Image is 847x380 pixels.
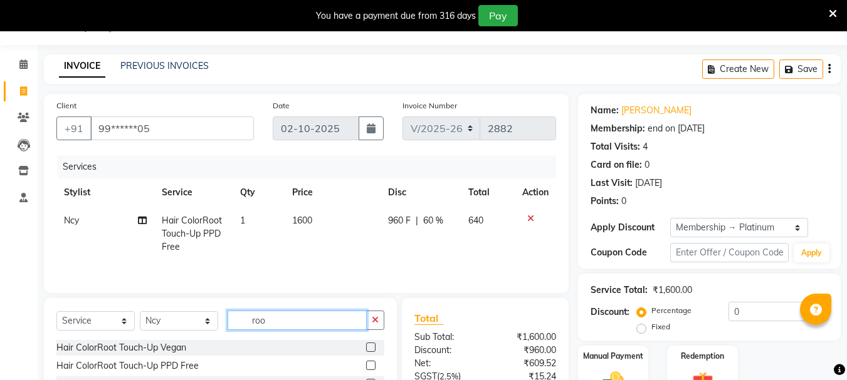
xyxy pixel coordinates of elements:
[591,221,670,234] div: Apply Discount
[591,195,619,208] div: Points:
[56,178,154,207] th: Stylist
[461,178,515,207] th: Total
[414,312,443,325] span: Total
[621,195,626,208] div: 0
[621,104,692,117] a: [PERSON_NAME]
[405,344,485,357] div: Discount:
[591,122,645,135] div: Membership:
[56,116,92,140] button: +91
[58,155,566,178] div: Services
[644,158,650,172] div: 0
[233,178,285,207] th: Qty
[154,178,233,207] th: Service
[402,100,457,111] label: Invoice Number
[485,344,566,357] div: ₹960.00
[635,177,662,190] div: [DATE]
[591,104,619,117] div: Name:
[90,116,254,140] input: Search by Name/Mobile/Email/Code
[56,100,76,111] label: Client
[651,321,670,332] label: Fixed
[240,215,245,226] span: 1
[591,246,670,259] div: Coupon Code
[273,100,290,111] label: Date
[515,178,556,207] th: Action
[292,215,312,226] span: 1600
[423,214,443,227] span: 60 %
[648,122,705,135] div: end on [DATE]
[681,351,724,362] label: Redemption
[670,243,789,262] input: Enter Offer / Coupon Code
[591,140,640,153] div: Total Visits:
[405,331,485,344] div: Sub Total:
[56,359,199,372] div: Hair ColorRoot Touch-Up PPD Free
[59,55,105,78] a: INVOICE
[64,215,79,226] span: Ncy
[478,5,518,26] button: Pay
[468,215,483,226] span: 640
[651,305,692,316] label: Percentage
[583,351,643,362] label: Manual Payment
[591,158,642,172] div: Card on file:
[591,284,648,297] div: Service Total:
[228,311,367,330] input: Search or Scan
[388,214,411,227] span: 960 F
[316,9,476,23] div: You have a payment due from 316 days
[653,284,692,297] div: ₹1,600.00
[120,60,209,71] a: PREVIOUS INVOICES
[405,357,485,370] div: Net:
[794,244,829,262] button: Apply
[485,331,566,344] div: ₹1,600.00
[485,357,566,370] div: ₹609.52
[416,214,418,227] span: |
[285,178,381,207] th: Price
[591,306,629,319] div: Discount:
[381,178,461,207] th: Disc
[56,341,186,354] div: Hair ColorRoot Touch-Up Vegan
[702,59,774,79] button: Create New
[162,215,222,252] span: Hair ColorRoot Touch-Up PPD Free
[591,177,633,190] div: Last Visit:
[643,140,648,153] div: 4
[779,59,823,79] button: Save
